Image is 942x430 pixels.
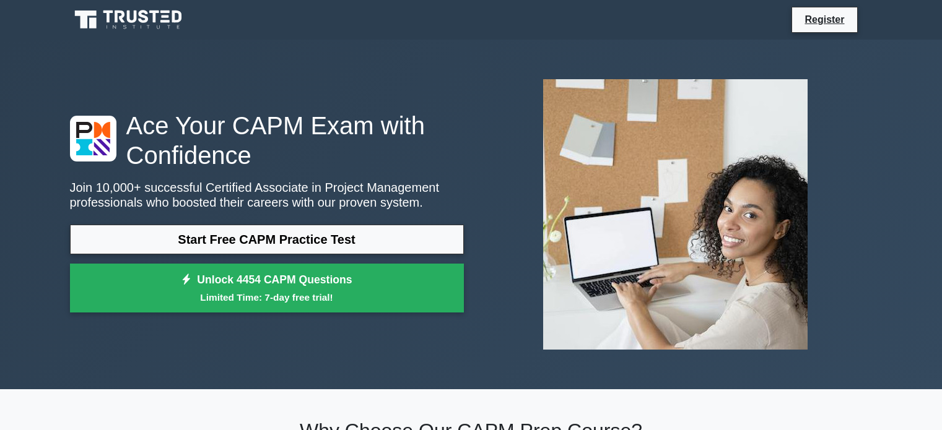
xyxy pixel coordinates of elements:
[70,225,464,254] a: Start Free CAPM Practice Test
[70,264,464,313] a: Unlock 4454 CAPM QuestionsLimited Time: 7-day free trial!
[85,290,448,304] small: Limited Time: 7-day free trial!
[70,180,464,210] p: Join 10,000+ successful Certified Associate in Project Management professionals who boosted their...
[70,111,464,170] h1: Ace Your CAPM Exam with Confidence
[797,12,852,27] a: Register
